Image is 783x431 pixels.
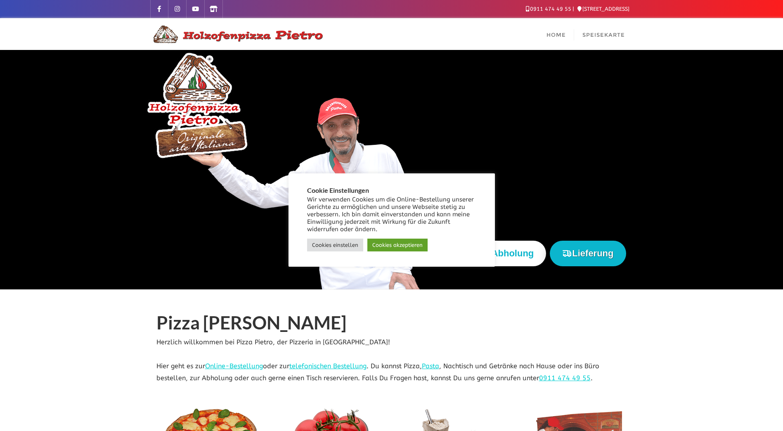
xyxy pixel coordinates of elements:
[307,187,476,194] h5: Cookie Einstellungen
[526,6,571,12] a: 0911 474 49 55
[469,241,546,266] button: Abholung
[307,196,476,233] div: Wir verwenden Cookies um die Online-Bestellung unserer Gerichte zu ermöglichen und unsere Webseit...
[422,362,439,370] a: Pasta
[156,313,627,336] h1: Pizza [PERSON_NAME]
[546,31,566,38] span: Home
[538,18,574,50] a: Home
[289,362,367,370] a: telefonischen Bestellung
[367,239,428,251] a: Cookies akzeptieren
[307,239,363,251] a: Cookies einstellen
[550,241,626,266] button: Lieferung
[577,6,629,12] a: [STREET_ADDRESS]
[205,362,263,370] a: Online-Bestellung
[150,24,324,44] img: Logo
[539,374,591,382] a: 0911 474 49 55
[150,313,633,384] div: Herzlich willkommen bei Pizza Pietro, der Pizzeria in [GEOGRAPHIC_DATA]! Hier geht es zur oder zu...
[574,18,633,50] a: Speisekarte
[582,31,625,38] span: Speisekarte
